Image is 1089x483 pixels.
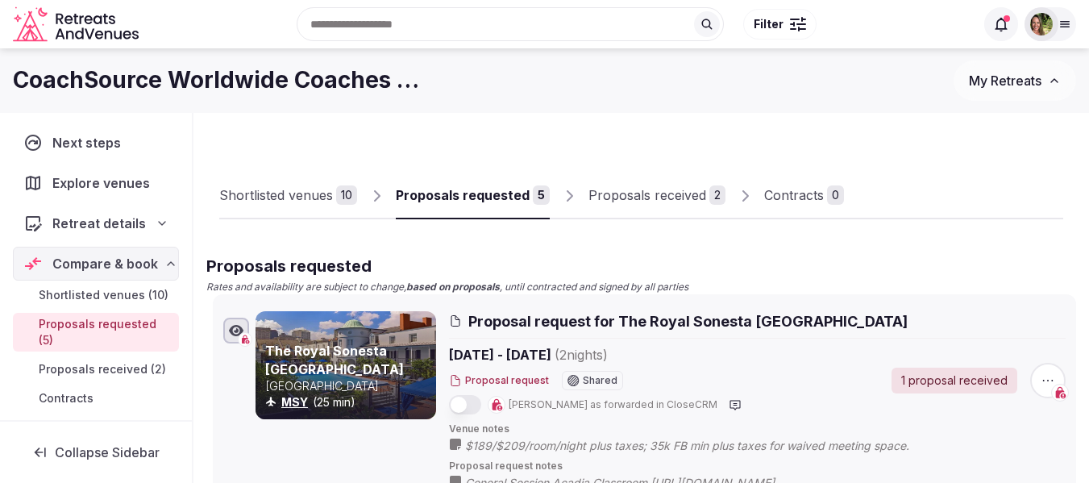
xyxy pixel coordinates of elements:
a: Contracts [13,387,179,410]
div: Contracts [764,185,824,205]
span: ( 2 night s ) [555,347,608,363]
strong: based on proposals [406,281,500,293]
span: Proposals requested (5) [39,316,172,348]
button: Filter [743,9,817,40]
span: Compare & book [52,254,158,273]
a: Proposals requested5 [396,173,550,219]
button: MSY [281,394,308,410]
a: Contracts0 [764,173,844,219]
p: [GEOGRAPHIC_DATA] [265,378,433,394]
svg: Retreats and Venues company logo [13,6,142,43]
a: Proposals received (2) [13,358,179,381]
a: Proposals received2 [588,173,725,219]
div: Proposals requested [396,185,530,205]
p: Rates and availability are subject to change, , until contracted and signed by all parties [206,281,1076,294]
div: 5 [533,185,550,205]
div: 0 [827,185,844,205]
span: Proposal request for The Royal Sonesta [GEOGRAPHIC_DATA] [468,311,908,331]
div: Proposals received [588,185,706,205]
span: $189/$209/room/night plus taxes; 35k FB min plus taxes for waived meeting space. [465,438,941,454]
button: Collapse Sidebar [13,435,179,470]
span: Contracts [39,390,94,406]
div: Shortlisted venues [219,185,333,205]
h1: CoachSource Worldwide Coaches Forum 2026 [13,65,426,96]
div: (25 min) [265,394,433,410]
span: Venue notes [449,423,1066,436]
div: 2 [709,185,725,205]
button: My Retreats [954,60,1076,101]
span: Filter [754,16,783,32]
a: Shortlisted venues10 [219,173,357,219]
a: 1 proposal received [892,368,1017,393]
a: Shortlisted venues (10) [13,284,179,306]
a: Visit the homepage [13,6,142,43]
button: Proposal request [449,374,549,388]
a: Notifications [13,419,179,453]
a: Next steps [13,126,179,160]
a: The Royal Sonesta [GEOGRAPHIC_DATA] [265,343,404,377]
span: [DATE] - [DATE] [449,345,733,364]
a: Proposals requested (5) [13,313,179,352]
span: Proposal request notes [449,460,1066,473]
a: Explore venues [13,166,179,200]
span: [PERSON_NAME] as forwarded in CloseCRM [509,398,717,412]
span: Shortlisted venues (10) [39,287,168,303]
a: MSY [281,395,308,409]
span: My Retreats [969,73,1041,89]
span: Collapse Sidebar [55,444,160,460]
span: Shared [583,376,617,385]
span: Proposals received (2) [39,361,166,377]
div: 10 [336,185,357,205]
span: Next steps [52,133,127,152]
img: Shay Tippie [1030,13,1053,35]
h2: Proposals requested [206,255,1076,277]
span: Retreat details [52,214,146,233]
span: Explore venues [52,173,156,193]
